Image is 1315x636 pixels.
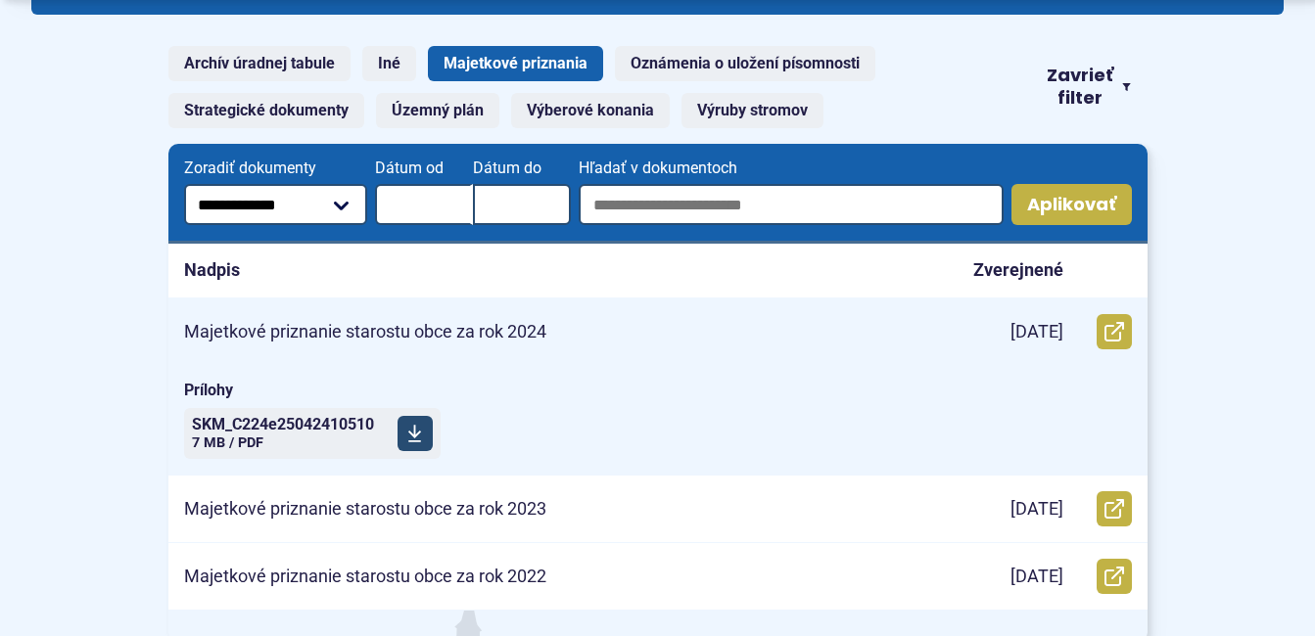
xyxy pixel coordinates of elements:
[376,93,499,128] a: Územný plán
[192,434,263,451] span: 7 MB / PDF
[1010,566,1063,588] p: [DATE]
[184,184,368,225] select: Zoradiť dokumenty
[375,184,473,225] input: Dátum od
[681,93,823,128] a: Výruby stromov
[579,159,1003,177] span: Hľadať v dokumentoch
[184,408,441,459] a: SKM_C224e25042410510 7 MB / PDF
[473,159,571,177] span: Dátum do
[1011,184,1132,225] button: Aplikovať
[473,184,571,225] input: Dátum do
[1029,65,1147,109] button: Zavrieť filter
[1010,321,1063,343] p: [DATE]
[973,259,1063,282] p: Zverejnené
[362,46,416,81] a: Iné
[184,321,546,343] p: Majetkové priznanie starostu obce za rok 2024
[184,159,368,177] span: Zoradiť dokumenty
[579,184,1003,225] input: Hľadať v dokumentoch
[1045,65,1114,109] span: Zavrieť filter
[428,46,603,81] a: Majetkové priznania
[184,498,546,521] p: Majetkové priznanie starostu obce za rok 2023
[168,46,351,81] a: Archív úradnej tabule
[511,93,670,128] a: Výberové konania
[168,93,364,128] a: Strategické dokumenty
[375,159,473,177] span: Dátum od
[184,566,546,588] p: Majetkové priznanie starostu obce za rok 2022
[184,259,240,282] p: Nadpis
[615,46,875,81] a: Oznámenia o uložení písomnosti
[184,381,1132,400] span: Prílohy
[1010,498,1063,521] p: [DATE]
[192,417,374,432] span: SKM_C224e25042410510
